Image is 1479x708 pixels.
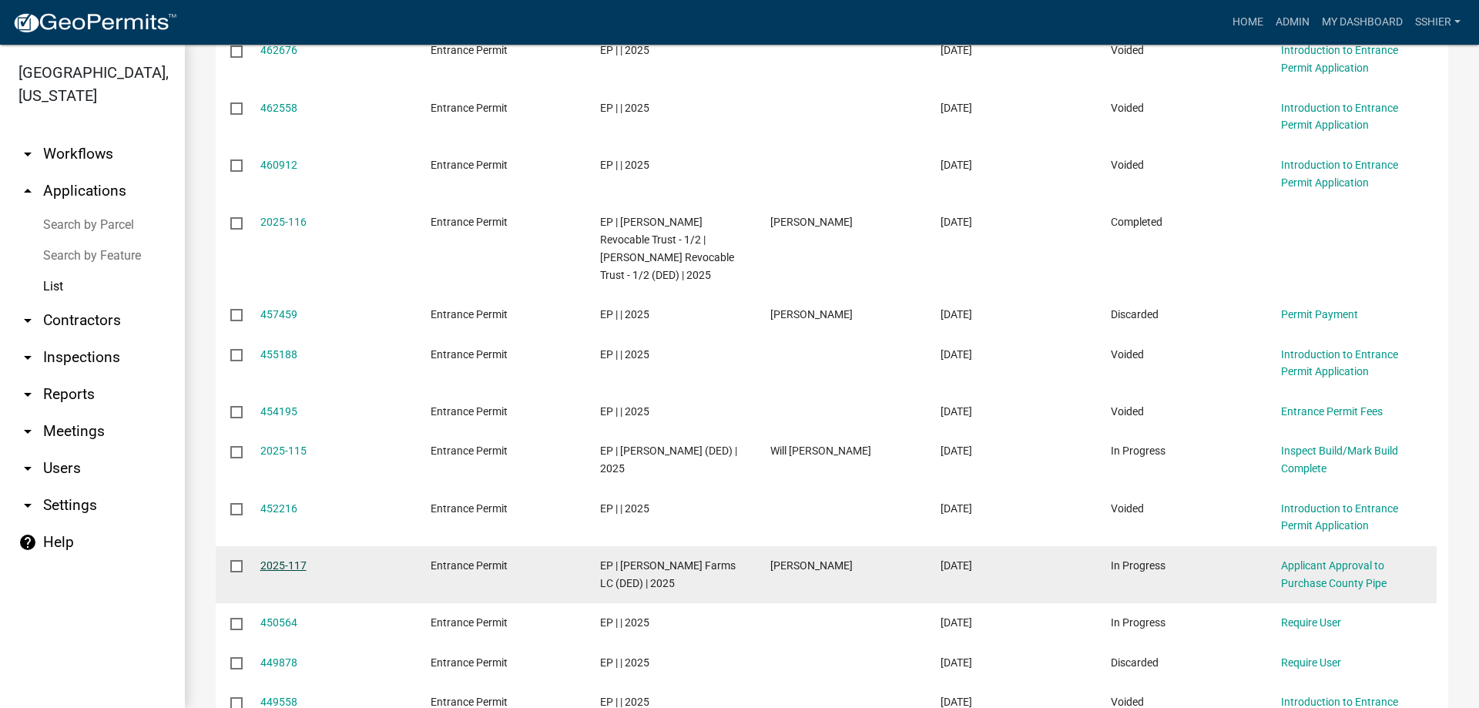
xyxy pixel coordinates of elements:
span: EP | | 2025 [600,405,649,418]
a: 462676 [260,44,297,56]
span: EP | | 2025 [600,502,649,515]
a: 452216 [260,502,297,515]
span: Voided [1111,348,1144,361]
a: Inspect Build/Mark Build Complete [1281,445,1398,475]
span: Tron Scott [770,559,853,572]
span: In Progress [1111,559,1165,572]
span: Entrance Permit [431,445,508,457]
span: Entrance Permit [431,216,508,228]
a: My Dashboard [1316,8,1409,37]
i: help [18,533,37,552]
span: Discarded [1111,308,1159,320]
span: Amanda Kesler [770,308,853,320]
a: 460912 [260,159,297,171]
span: Entrance Permit [431,308,508,320]
a: Introduction to Entrance Permit Application [1281,502,1398,532]
a: Admin [1269,8,1316,37]
span: 07/21/2025 [941,445,972,457]
span: Voided [1111,102,1144,114]
a: Require User [1281,656,1341,669]
span: Entrance Permit [431,102,508,114]
span: EP | | 2025 [600,616,649,629]
i: arrow_drop_down [18,145,37,163]
span: EP | | 2025 [600,44,649,56]
a: 457459 [260,308,297,320]
span: EP | Schaefer, Alvin J Revocable Trust - 1/2 | Schaefer, Mardell Revocable Trust - 1/2 (DED) | 2025 [600,216,734,280]
span: Entrance Permit [431,559,508,572]
span: Entrance Permit [431,159,508,171]
a: 462558 [260,102,297,114]
a: 455188 [260,348,297,361]
span: Entrance Permit [431,405,508,418]
span: Will Stout [770,445,871,457]
span: EP | | 2025 [600,696,649,708]
span: 08/12/2025 [941,102,972,114]
span: Voided [1111,159,1144,171]
span: Completed [1111,216,1162,228]
span: Voided [1111,696,1144,708]
i: arrow_drop_down [18,422,37,441]
span: Susan Shier [770,216,853,228]
a: Applicant Approval to Purchase County Pipe [1281,559,1387,589]
a: Entrance Permit Fees [1281,405,1383,418]
a: 454195 [260,405,297,418]
span: 07/31/2025 [941,308,972,320]
a: 2025-116 [260,216,307,228]
span: 07/16/2025 [941,559,972,572]
a: Permit Payment [1281,308,1358,320]
a: Introduction to Entrance Permit Application [1281,159,1398,189]
span: 07/20/2025 [941,502,972,515]
a: 449558 [260,696,297,708]
span: 07/14/2025 [941,696,972,708]
span: EP | Haverkamp Farms LC (DED) | 2025 [600,559,736,589]
a: 450564 [260,616,297,629]
a: 449878 [260,656,297,669]
a: Require User [1281,616,1341,629]
span: 07/23/2025 [941,405,972,418]
a: Introduction to Entrance Permit Application [1281,102,1398,132]
span: Voided [1111,44,1144,56]
a: 2025-115 [260,445,307,457]
span: 08/07/2025 [941,216,972,228]
span: Entrance Permit [431,44,508,56]
a: Home [1226,8,1269,37]
span: In Progress [1111,445,1165,457]
span: Voided [1111,502,1144,515]
span: Discarded [1111,656,1159,669]
span: In Progress [1111,616,1165,629]
span: EP | LeClaire, Bryan (DED) | 2025 [600,445,737,475]
i: arrow_drop_down [18,459,37,478]
i: arrow_drop_down [18,348,37,367]
span: 07/25/2025 [941,348,972,361]
i: arrow_drop_down [18,311,37,330]
span: EP | | 2025 [600,159,649,171]
span: EP | | 2025 [600,348,649,361]
span: Entrance Permit [431,502,508,515]
span: Entrance Permit [431,616,508,629]
i: arrow_drop_down [18,385,37,404]
a: sshier [1409,8,1467,37]
span: EP | | 2025 [600,308,649,320]
a: Introduction to Entrance Permit Application [1281,348,1398,378]
span: Entrance Permit [431,656,508,669]
span: 07/16/2025 [941,616,972,629]
span: 07/15/2025 [941,656,972,669]
i: arrow_drop_up [18,182,37,200]
span: 08/12/2025 [941,44,972,56]
i: arrow_drop_down [18,496,37,515]
span: EP | | 2025 [600,656,649,669]
span: Entrance Permit [431,348,508,361]
span: 08/07/2025 [941,159,972,171]
a: 2025-117 [260,559,307,572]
span: EP | | 2025 [600,102,649,114]
span: Entrance Permit [431,696,508,708]
span: Voided [1111,405,1144,418]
